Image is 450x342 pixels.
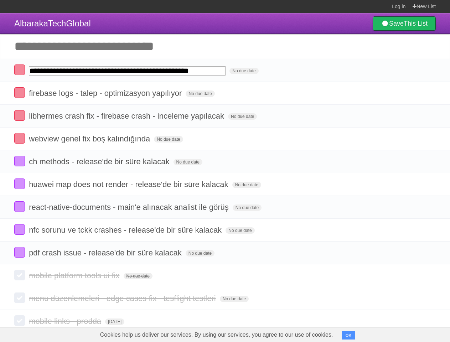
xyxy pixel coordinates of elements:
[232,182,261,188] span: No due date
[342,331,356,340] button: OK
[93,328,340,342] span: Cookies help us deliver our services. By using our services, you agree to our use of cookies.
[174,159,202,165] span: No due date
[105,318,124,325] span: [DATE]
[14,201,25,212] label: Done
[29,317,103,326] span: mobile links - prodda
[29,157,171,166] span: ch methods - release'de bir süre kalacak
[14,19,91,28] span: AlbarakaTechGlobal
[154,136,183,142] span: No due date
[29,248,183,257] span: pdf crash issue - release'de bir süre kalacak
[14,178,25,189] label: Done
[29,226,223,234] span: nfc sorunu ve tckk crashes - release'de bir süre kalacak
[14,315,25,326] label: Done
[14,247,25,258] label: Done
[14,156,25,166] label: Done
[29,294,218,303] span: menu düzenlemeleri - edge cases fix - tesflight testleri
[186,90,214,97] span: No due date
[14,270,25,280] label: Done
[226,227,254,234] span: No due date
[14,64,25,75] label: Done
[14,87,25,98] label: Done
[186,250,214,256] span: No due date
[373,16,436,31] a: SaveThis List
[29,89,183,98] span: firebase logs - talep - optimizasyon yapılıyor
[14,224,25,235] label: Done
[14,292,25,303] label: Done
[29,271,121,280] span: mobile platform tools ui fix
[404,20,428,27] b: This List
[29,180,230,189] span: huawei map does not render - release'de bir süre kalacak
[229,68,258,74] span: No due date
[29,203,231,212] span: react-native-documents - main'e alınacak analist ile görüş
[29,112,226,120] span: libhermes crash fix - firebase crash - inceleme yapılacak
[29,134,152,143] span: webview genel fix boş kalındığında
[14,133,25,144] label: Done
[233,204,262,211] span: No due date
[228,113,257,120] span: No due date
[124,273,152,279] span: No due date
[14,110,25,121] label: Done
[220,296,249,302] span: No due date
